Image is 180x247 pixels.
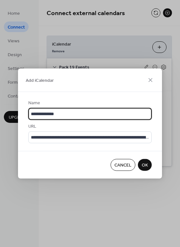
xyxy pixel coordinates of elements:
[114,162,131,169] span: Cancel
[138,159,152,171] button: OK
[28,123,150,130] div: URL
[111,159,135,171] button: Cancel
[142,162,148,169] span: OK
[28,100,150,106] div: Name
[26,77,54,84] span: Add iCalendar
